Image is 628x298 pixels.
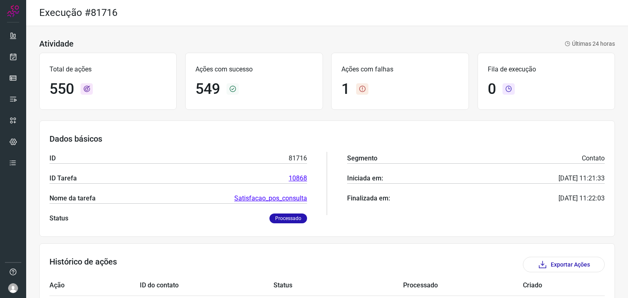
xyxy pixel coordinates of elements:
p: 81716 [289,153,307,163]
h1: 0 [488,80,496,98]
p: Ações com falhas [341,64,458,74]
p: ID Tarefa [49,173,77,183]
a: Satisfacao_pos_consulta [234,193,307,203]
p: Fila de execução [488,64,605,74]
button: Exportar Ações [523,257,605,272]
p: Segmento [347,153,377,163]
p: Finalizada em: [347,193,390,203]
h1: 550 [49,80,74,98]
td: Criado [523,276,580,296]
p: [DATE] 11:21:33 [558,173,605,183]
p: [DATE] 11:22:03 [558,193,605,203]
a: 10868 [289,173,307,183]
td: Ação [49,276,140,296]
h3: Histórico de ações [49,257,117,272]
h2: Execução #81716 [39,7,117,19]
p: Processado [269,213,307,223]
h3: Dados básicos [49,134,605,144]
p: Iniciada em: [347,173,383,183]
img: avatar-user-boy.jpg [8,283,18,293]
h1: 1 [341,80,350,98]
td: Status [274,276,403,296]
p: Total de ações [49,64,166,74]
p: Status [49,213,68,223]
h3: Atividade [39,39,74,49]
td: ID do contato [140,276,274,296]
p: Nome da tarefa [49,193,96,203]
p: ID [49,153,56,163]
p: Últimas 24 horas [565,40,615,48]
img: Logo [7,5,19,17]
td: Processado [403,276,523,296]
p: Ações com sucesso [195,64,312,74]
p: Contato [582,153,605,163]
h1: 549 [195,80,220,98]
